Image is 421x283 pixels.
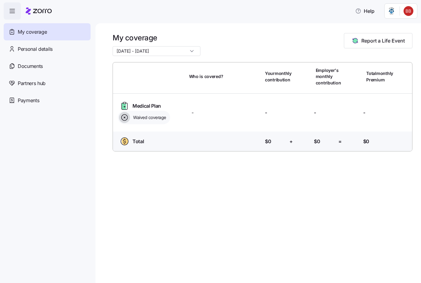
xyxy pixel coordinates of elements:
span: $0 [363,138,369,145]
span: - [314,109,316,117]
img: Employer logo [388,7,395,15]
span: Help [355,7,374,15]
span: $0 [314,138,320,145]
a: Documents [4,58,91,75]
span: Total monthly Premium [366,70,393,83]
a: Partners hub [4,75,91,92]
span: Partners hub [18,80,46,87]
span: Your monthly contribution [265,70,292,83]
a: Personal details [4,40,91,58]
span: + [289,138,293,145]
span: $0 [265,138,271,145]
span: Documents [18,62,43,70]
button: Report a Life Event [344,33,412,48]
h1: My coverage [113,33,200,43]
span: - [265,109,267,117]
span: Report a Life Event [361,37,405,44]
button: Help [350,5,379,17]
a: Payments [4,92,91,109]
span: Payments [18,97,39,104]
span: Employer's monthly contribution [316,67,341,86]
span: = [338,138,342,145]
span: Medical Plan [132,102,161,110]
span: - [192,109,194,117]
span: - [363,109,365,117]
span: Waived coverage [131,114,166,121]
a: My coverage [4,23,91,40]
span: Who is covered? [189,73,223,80]
span: Personal details [18,45,53,53]
span: My coverage [18,28,47,36]
img: f5ebfcef32fa0adbb4940a66d692dbe2 [404,6,413,16]
span: Total [132,138,144,145]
